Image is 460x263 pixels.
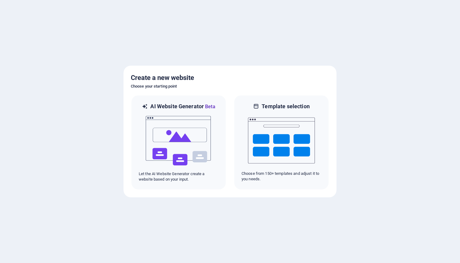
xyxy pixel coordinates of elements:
h6: Choose your starting point [131,83,329,90]
h5: Create a new website [131,73,329,83]
img: ai [145,110,212,171]
h6: AI Website Generator [150,103,215,110]
h6: Template selection [262,103,309,110]
p: Let the AI Website Generator create a website based on your input. [139,171,218,182]
span: Beta [204,104,215,109]
div: Template selectionChoose from 150+ templates and adjust it to you needs. [234,95,329,190]
p: Choose from 150+ templates and adjust it to you needs. [242,171,321,182]
div: AI Website GeneratorBetaaiLet the AI Website Generator create a website based on your input. [131,95,226,190]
